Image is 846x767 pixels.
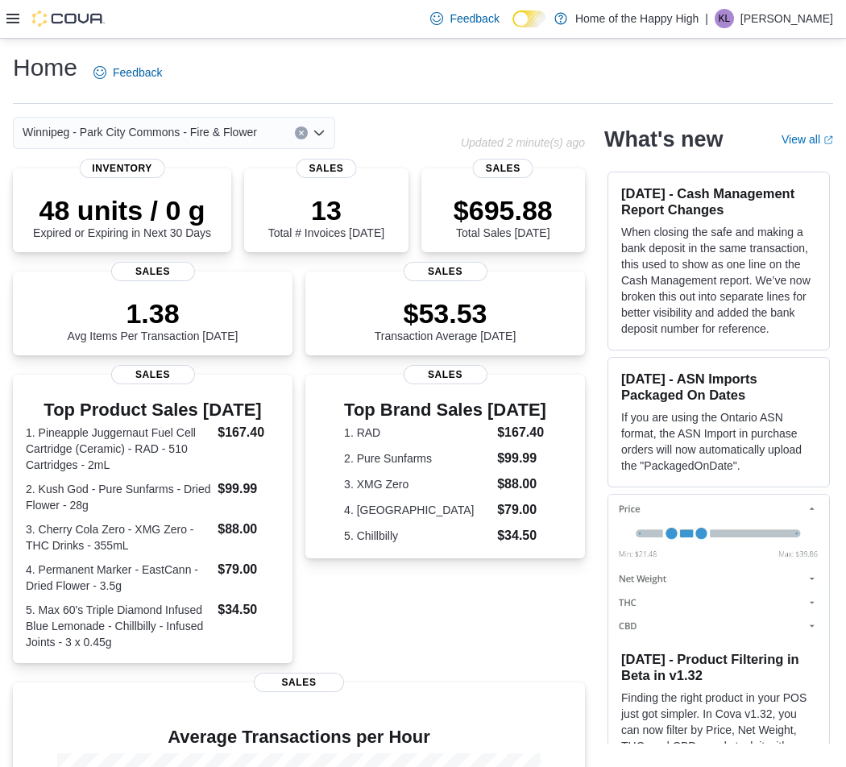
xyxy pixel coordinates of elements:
[823,135,833,145] svg: External link
[621,651,816,683] h3: [DATE] - Product Filtering in Beta in v1.32
[705,9,708,28] p: |
[26,400,280,420] h3: Top Product Sales [DATE]
[621,409,816,474] p: If you are using the Ontario ASN format, the ASN Import in purchase orders will now automatically...
[344,450,491,466] dt: 2. Pure Sunfarms
[497,526,546,545] dd: $34.50
[512,27,513,28] span: Dark Mode
[295,126,308,139] button: Clear input
[26,728,572,747] h4: Average Transactions per Hour
[740,9,833,28] p: [PERSON_NAME]
[254,673,344,692] span: Sales
[512,10,546,27] input: Dark Mode
[268,194,384,226] p: 13
[497,449,546,468] dd: $99.99
[218,560,280,579] dd: $79.00
[87,56,168,89] a: Feedback
[344,528,491,544] dt: 5. Chillbilly
[344,502,491,518] dt: 4. [GEOGRAPHIC_DATA]
[218,423,280,442] dd: $167.40
[218,479,280,499] dd: $99.99
[497,423,546,442] dd: $167.40
[454,194,553,226] p: $695.88
[403,365,487,384] span: Sales
[26,602,211,650] dt: 5. Max 60's Triple Diamond Infused Blue Lemonade - Chillbilly - Infused Joints - 3 x 0.45g
[719,9,731,28] span: KL
[450,10,499,27] span: Feedback
[424,2,505,35] a: Feedback
[26,562,211,594] dt: 4. Permanent Marker - EastCann - Dried Flower - 3.5g
[296,159,356,178] span: Sales
[621,185,816,218] h3: [DATE] - Cash Management Report Changes
[218,600,280,620] dd: $34.50
[604,126,723,152] h2: What's new
[497,475,546,494] dd: $88.00
[33,194,211,239] div: Expired or Expiring in Next 30 Days
[403,262,487,281] span: Sales
[621,371,816,403] h3: [DATE] - ASN Imports Packaged On Dates
[715,9,734,28] div: Kiannah Lloyd
[79,159,165,178] span: Inventory
[375,297,516,330] p: $53.53
[26,481,211,513] dt: 2. Kush God - Pure Sunfarms - Dried Flower - 28g
[68,297,238,342] div: Avg Items Per Transaction [DATE]
[23,122,257,142] span: Winnipeg - Park City Commons - Fire & Flower
[313,126,326,139] button: Open list of options
[33,194,211,226] p: 48 units / 0 g
[497,500,546,520] dd: $79.00
[110,365,194,384] span: Sales
[344,400,546,420] h3: Top Brand Sales [DATE]
[68,297,238,330] p: 1.38
[454,194,553,239] div: Total Sales [DATE]
[621,224,816,337] p: When closing the safe and making a bank deposit in the same transaction, this used to show as one...
[268,194,384,239] div: Total # Invoices [DATE]
[344,476,491,492] dt: 3. XMG Zero
[13,52,77,84] h1: Home
[26,521,211,553] dt: 3. Cherry Cola Zero - XMG Zero - THC Drinks - 355mL
[344,425,491,441] dt: 1. RAD
[32,10,105,27] img: Cova
[26,425,211,473] dt: 1. Pineapple Juggernaut Fuel Cell Cartridge (Ceramic) - RAD - 510 Cartridges - 2mL
[461,136,585,149] p: Updated 2 minute(s) ago
[375,297,516,342] div: Transaction Average [DATE]
[110,262,194,281] span: Sales
[575,9,699,28] p: Home of the Happy High
[782,133,833,146] a: View allExternal link
[218,520,280,539] dd: $88.00
[113,64,162,81] span: Feedback
[473,159,533,178] span: Sales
